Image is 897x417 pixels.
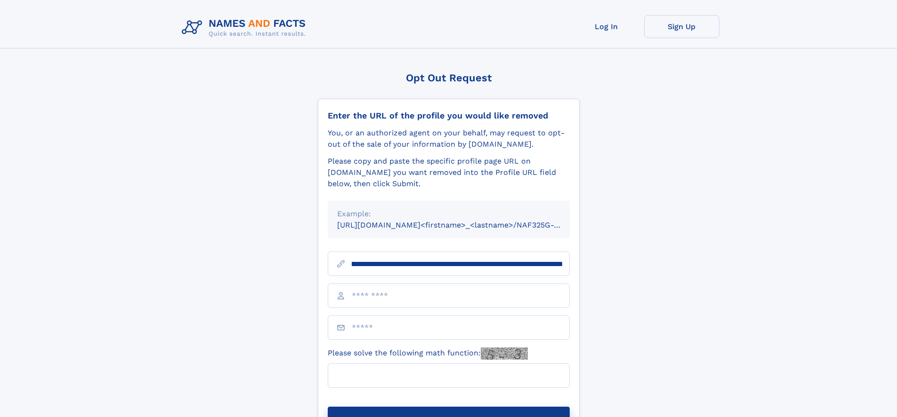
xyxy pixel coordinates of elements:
[337,208,560,220] div: Example:
[318,72,580,84] div: Opt Out Request
[328,127,570,150] div: You, or an authorized agent on your behalf, may request to opt-out of the sale of your informatio...
[644,15,719,38] a: Sign Up
[569,15,644,38] a: Log In
[178,15,314,40] img: Logo Names and Facts
[328,110,570,121] div: Enter the URL of the profile you would like removed
[337,220,588,229] small: [URL][DOMAIN_NAME]<firstname>_<lastname>/NAF325G-xxxxxxxx
[328,347,528,360] label: Please solve the following math function:
[328,156,570,189] div: Please copy and paste the specific profile page URL on [DOMAIN_NAME] you want removed into the Pr...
